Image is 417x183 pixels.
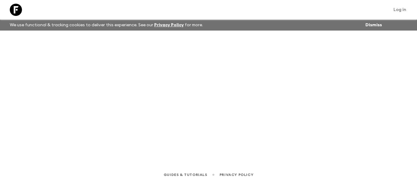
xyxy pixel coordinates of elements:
[364,21,383,29] button: Dismiss
[164,171,207,178] a: Guides & Tutorials
[154,23,184,27] a: Privacy Policy
[390,5,410,14] a: Log in
[7,20,205,31] p: We use functional & tracking cookies to deliver this experience. See our for more.
[219,171,253,178] a: Privacy Policy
